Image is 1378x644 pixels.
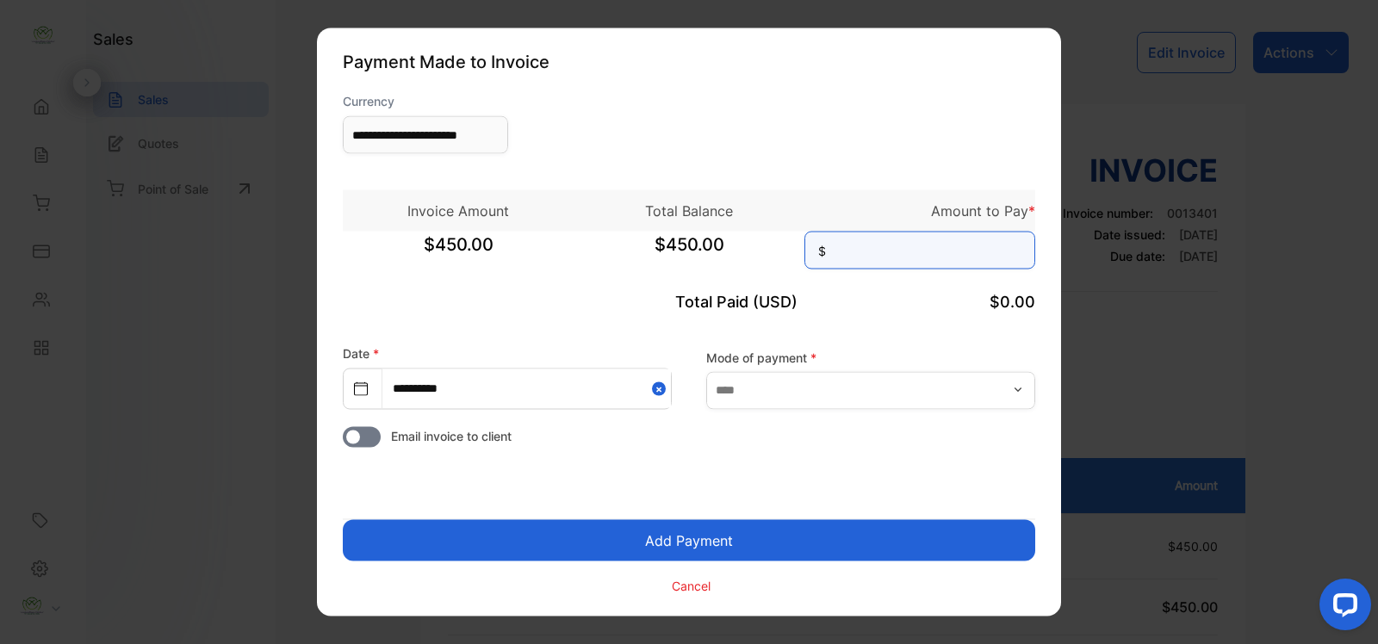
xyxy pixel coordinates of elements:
[574,201,804,221] p: Total Balance
[804,201,1035,221] p: Amount to Pay
[343,49,1035,75] p: Payment Made to Invoice
[343,520,1035,561] button: Add Payment
[343,92,508,110] label: Currency
[343,346,379,361] label: Date
[990,293,1035,311] span: $0.00
[652,369,671,408] button: Close
[1306,572,1378,644] iframe: LiveChat chat widget
[818,242,826,260] span: $
[672,576,711,594] p: Cancel
[343,232,574,275] span: $450.00
[343,201,574,221] p: Invoice Amount
[574,232,804,275] span: $450.00
[574,290,804,313] p: Total Paid (USD)
[706,348,1035,366] label: Mode of payment
[391,427,512,445] span: Email invoice to client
